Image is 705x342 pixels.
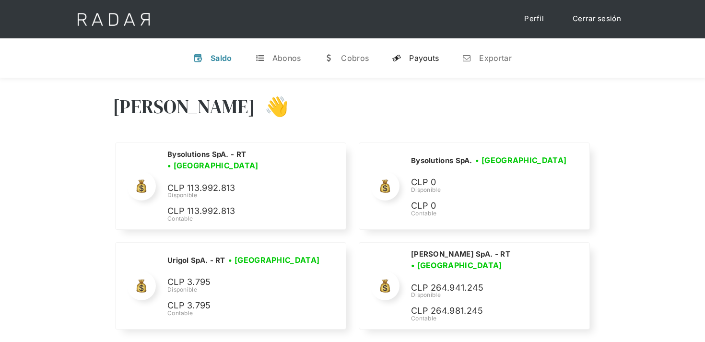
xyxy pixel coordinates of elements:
[167,191,334,200] div: Disponible
[167,160,258,171] h3: • [GEOGRAPHIC_DATA]
[228,254,319,266] h3: • [GEOGRAPHIC_DATA]
[411,199,555,213] p: CLP 0
[167,309,323,318] div: Contable
[479,53,511,63] div: Exportar
[411,249,510,259] h2: [PERSON_NAME] SpA. - RT
[341,53,369,63] div: Cobros
[193,53,203,63] div: v
[411,281,555,295] p: CLP 264.941.245
[515,10,553,28] a: Perfil
[411,314,578,323] div: Contable
[167,181,311,195] p: CLP 113.992.813
[167,256,225,265] h2: Urigol SpA. - RT
[167,275,311,289] p: CLP 3.795
[475,154,566,166] h3: • [GEOGRAPHIC_DATA]
[167,150,246,159] h2: Bysolutions SpA. - RT
[411,186,570,194] div: Disponible
[411,304,555,318] p: CLP 264.981.245
[411,291,578,299] div: Disponible
[411,156,472,165] h2: Bysolutions SpA.
[411,209,570,218] div: Contable
[411,176,555,189] p: CLP 0
[255,53,265,63] div: t
[167,285,323,294] div: Disponible
[324,53,333,63] div: w
[167,204,311,218] p: CLP 113.992.813
[113,94,255,118] h3: [PERSON_NAME]
[409,53,439,63] div: Payouts
[211,53,232,63] div: Saldo
[392,53,401,63] div: y
[272,53,301,63] div: Abonos
[462,53,471,63] div: n
[411,259,502,271] h3: • [GEOGRAPHIC_DATA]
[167,299,311,313] p: CLP 3.795
[167,214,334,223] div: Contable
[255,94,289,118] h3: 👋
[563,10,631,28] a: Cerrar sesión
